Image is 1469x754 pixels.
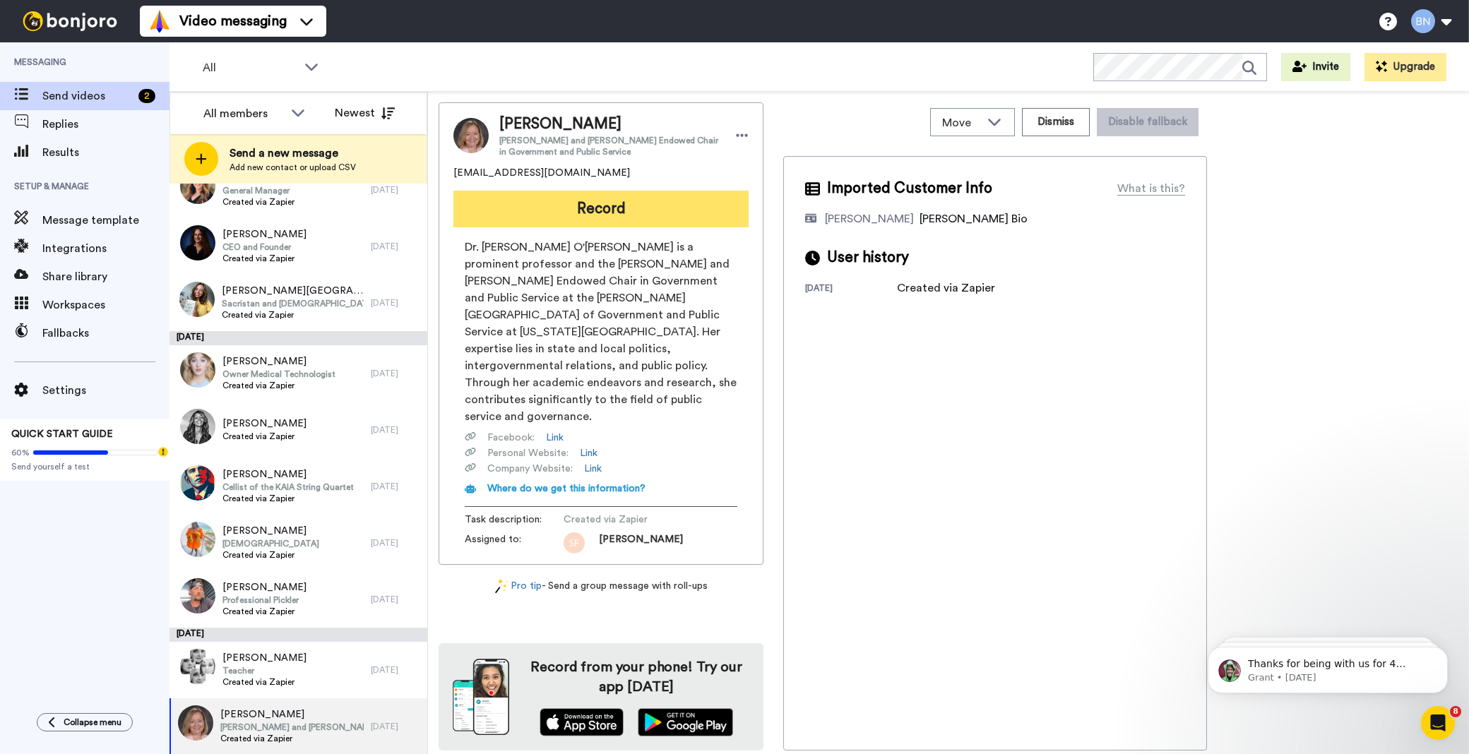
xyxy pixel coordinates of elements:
span: Created via Zapier [222,253,307,264]
span: Sacristan and [DEMOGRAPHIC_DATA] [222,298,364,309]
span: Workspaces [42,297,169,313]
span: [PERSON_NAME] [222,524,319,538]
span: Created via Zapier [222,606,307,617]
iframe: Intercom notifications message [1186,617,1469,716]
img: Image of Ann Bowman [453,118,489,153]
span: Created via Zapier [222,309,364,321]
span: [PERSON_NAME] [222,651,307,665]
span: Created via Zapier [220,733,364,744]
span: Created via Zapier [222,380,335,391]
img: fd1008c7-5cfd-451f-bc67-012ed3b27e46.jpg [180,649,215,684]
span: Imported Customer Info [827,178,992,199]
span: [PERSON_NAME] [222,467,354,481]
span: [EMAIL_ADDRESS][DOMAIN_NAME] [453,166,630,180]
span: [PERSON_NAME] and [PERSON_NAME] Endowed Chair in Government and Public Service [220,722,364,733]
button: Disable fallback [1097,108,1199,136]
img: magic-wand.svg [495,579,508,594]
span: 60% [11,447,30,458]
span: Send videos [42,88,133,104]
span: Personal Website : [487,446,569,460]
div: [DATE] [169,331,427,345]
a: Link [584,462,602,476]
span: User history [827,247,909,268]
img: appstore [540,708,624,736]
a: Pro tip [495,579,542,594]
span: Professional Pickler [222,594,307,606]
button: Dismiss [1022,108,1090,136]
div: [DATE] [371,481,420,492]
span: Teacher [222,665,307,676]
span: [PERSON_NAME] [222,417,307,431]
span: Integrations [42,240,169,257]
div: 2 [138,89,155,103]
img: 6338fad8-7705-4941-95e3-c257e025852f.jpg [180,578,215,614]
span: Settings [42,382,169,399]
span: Created via Zapier [222,676,307,688]
span: Dr. [PERSON_NAME] O'[PERSON_NAME] is a prominent professor and the [PERSON_NAME] and [PERSON_NAME... [465,239,737,425]
span: Task description : [465,513,564,527]
span: Collapse menu [64,717,121,728]
span: Created via Zapier [222,549,319,561]
div: [DATE] [371,721,420,732]
img: vm-color.svg [148,10,171,32]
div: [DATE] [371,424,420,436]
span: [PERSON_NAME][GEOGRAPHIC_DATA] [222,284,364,298]
div: All members [203,105,284,122]
span: Cellist of the KAIA String Quartet [222,481,354,493]
div: [DATE] [371,537,420,549]
div: [DATE] [169,628,427,642]
span: [PERSON_NAME] [220,707,364,722]
span: [PERSON_NAME] [222,227,307,241]
span: [PERSON_NAME] and [PERSON_NAME] Endowed Chair in Government and Public Service [499,135,721,157]
span: Send yourself a test [11,461,158,472]
div: [PERSON_NAME] [825,210,914,227]
button: Upgrade [1364,53,1446,81]
img: sf.png [564,532,585,553]
span: Assigned to: [465,532,564,553]
img: 0db64ec0-1231-4fbd-8687-24a0ee1956b0.jpg [180,225,215,261]
div: [DATE] [371,594,420,605]
span: Replies [42,116,169,133]
img: 9e098f85-824a-4c66-a57b-7185e4d56327.jpg [179,282,215,317]
div: What is this? [1117,180,1185,197]
a: Link [546,431,564,445]
span: [PERSON_NAME] [222,354,335,369]
span: [PERSON_NAME] [222,580,307,594]
span: Video messaging [179,11,287,31]
span: Facebook : [487,431,535,445]
span: All [203,59,297,76]
button: Newest [324,99,405,127]
div: [DATE] [371,297,420,309]
img: bj-logo-header-white.svg [17,11,123,31]
img: 12d85367-f8a5-4ff0-a5d8-dc776c98862e.jpg [180,352,215,388]
span: CEO and Founder [222,241,307,253]
span: Owner Medical Technologist [222,369,335,380]
div: Tooltip anchor [157,445,169,458]
span: Fallbacks [42,325,169,342]
button: Collapse menu [37,713,133,731]
span: Created via Zapier [222,431,307,442]
div: [DATE] [371,241,420,252]
div: [DATE] [371,368,420,379]
button: Invite [1281,53,1350,81]
div: - Send a group message with roll-ups [439,579,763,594]
span: General Manager [222,185,307,196]
h4: Record from your phone! Try our app [DATE] [523,657,749,697]
div: [DATE] [371,184,420,196]
img: playstore [638,708,733,736]
span: Message template [42,212,169,229]
span: Created via Zapier [564,513,698,527]
span: Add new contact or upload CSV [230,162,356,173]
img: download [453,659,509,735]
div: [DATE] [371,664,420,676]
a: Link [580,446,597,460]
span: [PERSON_NAME] Bio [920,213,1028,225]
img: 54700a01-0a98-4400-8edd-9309557ccac4.jpg [178,705,213,741]
span: Where do we get this information? [487,484,646,493]
span: Created via Zapier [222,196,307,208]
span: Send a new message [230,145,356,162]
